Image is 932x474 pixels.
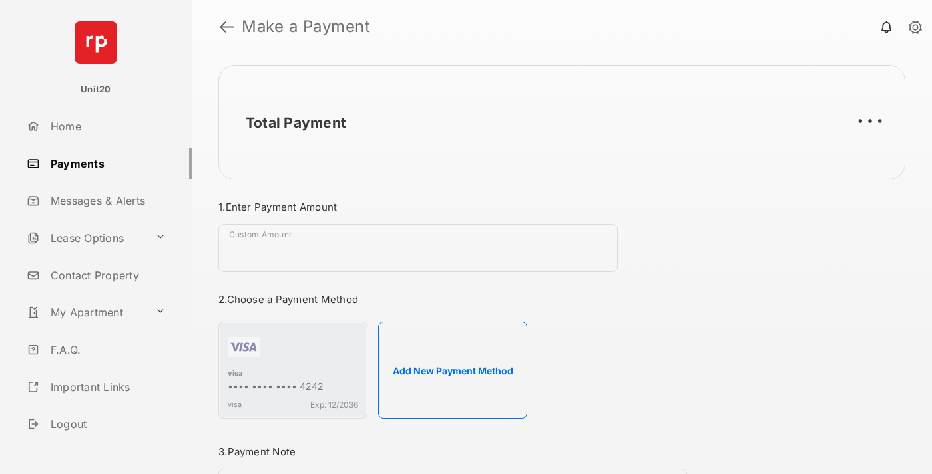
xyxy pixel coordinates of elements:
[81,83,111,96] p: Unit20
[218,445,687,458] h3: 3. Payment Note
[21,222,150,254] a: Lease Options
[218,293,687,306] h3: 2. Choose a Payment Method
[21,259,192,291] a: Contact Property
[228,400,242,410] span: visa
[21,110,192,142] a: Home
[21,371,171,403] a: Important Links
[218,322,367,419] div: visa•••• •••• •••• 4242visaExp: 12/2036
[21,408,192,440] a: Logout
[218,201,687,213] h3: 1. Enter Payment Amount
[246,114,346,131] h2: Total Payment
[228,380,358,394] div: •••• •••• •••• 4242
[75,21,117,64] img: svg+xml;base64,PHN2ZyB4bWxucz0iaHR0cDovL3d3dy53My5vcmcvMjAwMC9zdmciIHdpZHRoPSI2NCIgaGVpZ2h0PSI2NC...
[310,400,358,410] span: Exp: 12/2036
[228,368,358,380] div: visa
[21,334,192,366] a: F.A.Q.
[21,296,150,328] a: My Apartment
[21,148,192,179] a: Payments
[378,322,527,419] button: Add New Payment Method
[21,185,192,217] a: Messages & Alerts
[242,19,370,35] strong: Make a Payment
